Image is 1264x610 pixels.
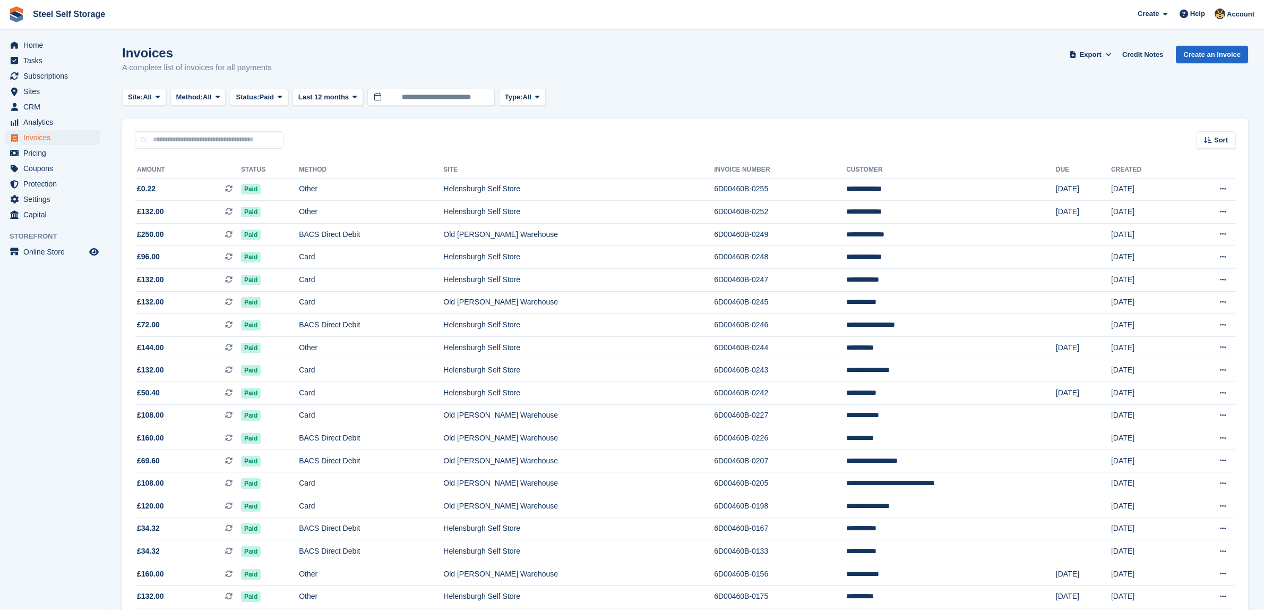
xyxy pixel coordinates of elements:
span: Paid [241,456,261,467]
span: Paid [241,523,261,534]
a: menu [5,99,100,114]
span: £132.00 [137,296,164,308]
span: Analytics [23,115,87,130]
td: Helensburgh Self Store [443,201,714,224]
td: Other [299,336,443,359]
span: Help [1190,9,1205,19]
td: Card [299,359,443,382]
td: Other [299,586,443,608]
span: All [143,92,152,103]
td: [DATE] [1111,563,1183,586]
span: Site: [128,92,143,103]
td: [DATE] [1111,269,1183,292]
td: Other [299,201,443,224]
td: [DATE] [1056,563,1111,586]
a: menu [5,192,100,207]
td: 6D00460B-0252 [714,201,846,224]
img: James Steel [1215,9,1225,19]
td: [DATE] [1111,382,1183,405]
a: Preview store [88,245,100,258]
a: menu [5,207,100,222]
td: [DATE] [1111,178,1183,201]
td: Helensburgh Self Store [443,178,714,201]
span: Storefront [10,231,106,242]
td: Card [299,382,443,405]
td: 6D00460B-0175 [714,586,846,608]
td: 6D00460B-0243 [714,359,846,382]
td: Other [299,563,443,586]
td: 6D00460B-0248 [714,246,846,269]
th: Site [443,162,714,179]
a: menu [5,69,100,83]
td: 6D00460B-0226 [714,427,846,450]
td: [DATE] [1111,472,1183,495]
td: [DATE] [1111,586,1183,608]
span: £96.00 [137,251,160,262]
span: £120.00 [137,501,164,512]
td: Card [299,404,443,427]
span: £72.00 [137,319,160,331]
td: Helensburgh Self Store [443,382,714,405]
span: £132.00 [137,206,164,217]
span: Paid [241,343,261,353]
td: Card [299,269,443,292]
td: 6D00460B-0205 [714,472,846,495]
td: [DATE] [1111,314,1183,337]
span: Paid [241,252,261,262]
span: Paid [241,388,261,399]
td: Old [PERSON_NAME] Warehouse [443,495,714,518]
button: Site: All [122,89,166,106]
td: 6D00460B-0242 [714,382,846,405]
span: Paid [241,230,261,240]
p: A complete list of invoices for all payments [122,62,272,74]
span: Paid [241,365,261,376]
span: Paid [241,320,261,331]
th: Invoice Number [714,162,846,179]
span: £69.60 [137,455,160,467]
td: [DATE] [1111,495,1183,518]
span: £34.32 [137,523,160,534]
td: 6D00460B-0156 [714,563,846,586]
td: [DATE] [1111,427,1183,450]
span: Paid [241,184,261,194]
span: £0.22 [137,183,156,194]
button: Status: Paid [230,89,288,106]
span: £34.32 [137,546,160,557]
td: [DATE] [1056,201,1111,224]
span: Invoices [23,130,87,145]
span: £144.00 [137,342,164,353]
td: Card [299,246,443,269]
span: £132.00 [137,591,164,602]
span: Last 12 months [298,92,349,103]
td: 6D00460B-0227 [714,404,846,427]
td: Old [PERSON_NAME] Warehouse [443,223,714,246]
span: Account [1227,9,1254,20]
span: Paid [241,433,261,444]
span: Paid [241,501,261,512]
td: [DATE] [1111,540,1183,563]
td: Helensburgh Self Store [443,314,714,337]
span: Tasks [23,53,87,68]
span: Online Store [23,244,87,259]
button: Method: All [170,89,226,106]
button: Last 12 months [293,89,363,106]
td: 6D00460B-0246 [714,314,846,337]
span: Paid [241,410,261,421]
th: Status [241,162,299,179]
th: Due [1056,162,1111,179]
span: Export [1080,49,1102,60]
td: Old [PERSON_NAME] Warehouse [443,450,714,472]
td: BACS Direct Debit [299,540,443,563]
td: BACS Direct Debit [299,427,443,450]
a: Create an Invoice [1176,46,1248,63]
span: Paid [241,546,261,557]
td: Helensburgh Self Store [443,246,714,269]
td: [DATE] [1111,450,1183,472]
td: BACS Direct Debit [299,518,443,540]
a: menu [5,161,100,176]
td: 6D00460B-0167 [714,518,846,540]
td: BACS Direct Debit [299,450,443,472]
span: CRM [23,99,87,114]
td: Helensburgh Self Store [443,269,714,292]
span: Method: [176,92,203,103]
